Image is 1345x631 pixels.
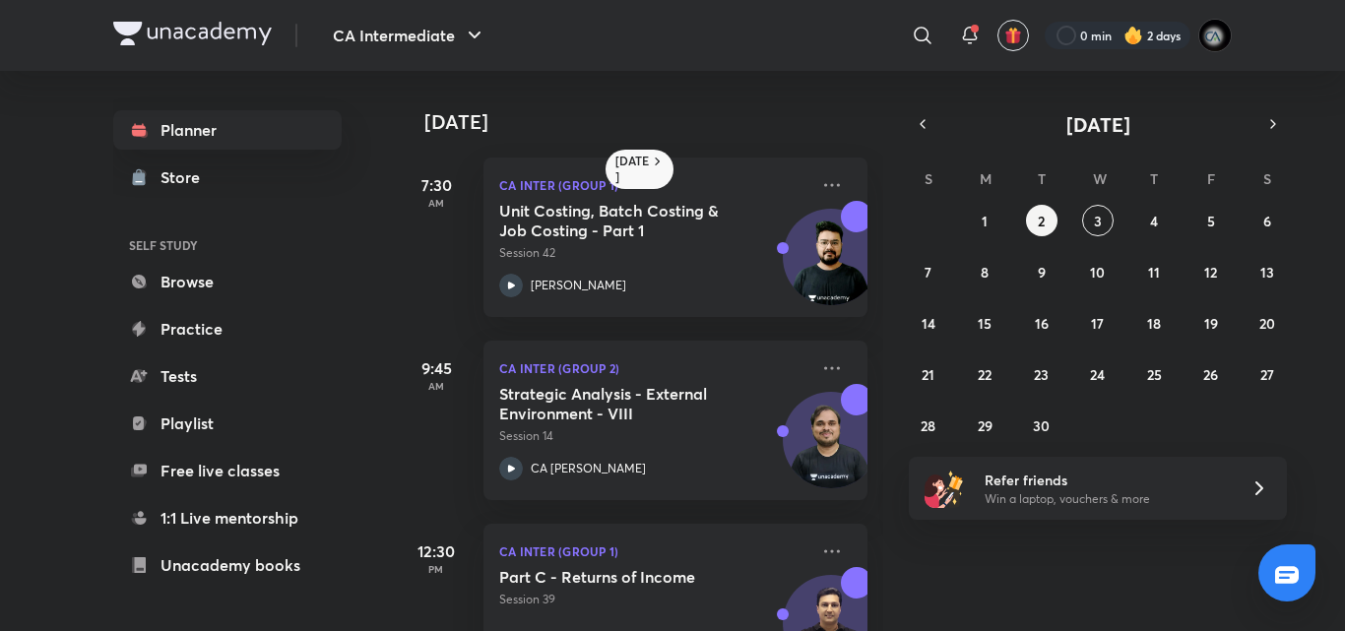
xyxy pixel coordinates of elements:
[615,154,650,185] h6: [DATE]
[531,460,646,477] p: CA [PERSON_NAME]
[1263,169,1271,188] abbr: Saturday
[969,410,1000,441] button: September 29, 2025
[969,358,1000,390] button: September 22, 2025
[397,173,476,197] h5: 7:30
[113,158,342,197] a: Store
[397,539,476,563] h5: 12:30
[1251,256,1283,287] button: September 13, 2025
[1026,410,1057,441] button: September 30, 2025
[1207,169,1215,188] abbr: Friday
[499,567,744,587] h5: Part C - Returns of Income
[1147,314,1161,333] abbr: September 18, 2025
[160,165,212,189] div: Store
[1207,212,1215,230] abbr: September 5, 2025
[982,212,988,230] abbr: September 1, 2025
[1195,256,1227,287] button: September 12, 2025
[1148,263,1160,282] abbr: September 11, 2025
[1251,307,1283,339] button: September 20, 2025
[981,263,989,282] abbr: September 8, 2025
[499,356,808,380] p: CA Inter (Group 2)
[113,356,342,396] a: Tests
[1094,212,1102,230] abbr: September 3, 2025
[531,277,626,294] p: [PERSON_NAME]
[922,365,934,384] abbr: September 21, 2025
[1082,205,1114,236] button: September 3, 2025
[1082,256,1114,287] button: September 10, 2025
[913,410,944,441] button: September 28, 2025
[1204,314,1218,333] abbr: September 19, 2025
[925,263,931,282] abbr: September 7, 2025
[1260,365,1274,384] abbr: September 27, 2025
[1195,358,1227,390] button: September 26, 2025
[397,356,476,380] h5: 9:45
[1259,314,1275,333] abbr: September 20, 2025
[397,197,476,209] p: AM
[913,358,944,390] button: September 21, 2025
[978,416,993,435] abbr: September 29, 2025
[969,205,1000,236] button: September 1, 2025
[913,307,944,339] button: September 14, 2025
[784,220,878,314] img: Avatar
[969,307,1000,339] button: September 15, 2025
[1150,169,1158,188] abbr: Thursday
[397,563,476,575] p: PM
[499,244,808,262] p: Session 42
[1004,27,1022,44] img: avatar
[921,416,935,435] abbr: September 28, 2025
[1082,358,1114,390] button: September 24, 2025
[113,498,342,537] a: 1:1 Live mentorship
[1203,365,1218,384] abbr: September 26, 2025
[499,591,808,608] p: Session 39
[113,404,342,443] a: Playlist
[1123,26,1143,45] img: streak
[1198,19,1232,52] img: poojita Agrawal
[969,256,1000,287] button: September 8, 2025
[978,314,992,333] abbr: September 15, 2025
[1026,205,1057,236] button: September 2, 2025
[113,451,342,490] a: Free live classes
[1147,365,1162,384] abbr: September 25, 2025
[1093,169,1107,188] abbr: Wednesday
[1033,416,1050,435] abbr: September 30, 2025
[1038,263,1046,282] abbr: September 9, 2025
[1026,358,1057,390] button: September 23, 2025
[1026,307,1057,339] button: September 16, 2025
[1035,314,1049,333] abbr: September 16, 2025
[784,403,878,497] img: Avatar
[499,384,744,423] h5: Strategic Analysis - External Environment - VIII
[499,427,808,445] p: Session 14
[985,470,1227,490] h6: Refer friends
[1195,205,1227,236] button: September 5, 2025
[997,20,1029,51] button: avatar
[1090,263,1105,282] abbr: September 10, 2025
[913,256,944,287] button: September 7, 2025
[499,173,808,197] p: CA Inter (Group 1)
[985,490,1227,508] p: Win a laptop, vouchers & more
[1204,263,1217,282] abbr: September 12, 2025
[113,262,342,301] a: Browse
[1195,307,1227,339] button: September 19, 2025
[1138,256,1170,287] button: September 11, 2025
[499,539,808,563] p: CA Inter (Group 1)
[113,309,342,348] a: Practice
[113,22,272,45] img: Company Logo
[936,110,1259,138] button: [DATE]
[922,314,935,333] abbr: September 14, 2025
[1034,365,1049,384] abbr: September 23, 2025
[1260,263,1274,282] abbr: September 13, 2025
[113,22,272,50] a: Company Logo
[1150,212,1158,230] abbr: September 4, 2025
[1038,169,1046,188] abbr: Tuesday
[1251,358,1283,390] button: September 27, 2025
[113,110,342,150] a: Planner
[113,228,342,262] h6: SELF STUDY
[925,469,964,508] img: referral
[424,110,887,134] h4: [DATE]
[925,169,932,188] abbr: Sunday
[1026,256,1057,287] button: September 9, 2025
[1066,111,1130,138] span: [DATE]
[1082,307,1114,339] button: September 17, 2025
[1263,212,1271,230] abbr: September 6, 2025
[397,380,476,392] p: AM
[1138,205,1170,236] button: September 4, 2025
